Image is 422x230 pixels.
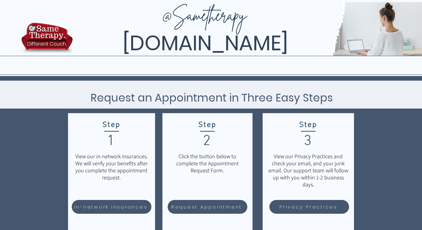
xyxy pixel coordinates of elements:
[168,200,247,214] a: Request Appointment
[72,200,151,214] a: In-network insurances
[198,121,216,130] span: Step
[20,22,74,58] img: TBH.US
[73,153,150,181] p: View our in-network insurances. We will verify your benefits after you complete the appointment r...
[102,121,120,130] span: Step
[268,153,349,188] p: View our Privacy Practices and check your email, and your junk email. Our support team will follo...
[304,132,312,150] span: 3
[299,121,317,130] span: Step
[171,203,242,210] span: Request Appointment
[203,132,211,150] span: 2
[74,203,148,210] span: In-network insurances
[269,200,349,214] a: Privacy Practices
[61,90,362,106] h3: Request an Appointment in Three Easy Steps
[169,153,246,174] p: Click the button below to complete the Appointment Request Form.
[107,132,116,150] span: 1
[279,203,337,210] span: Privacy Practices
[123,29,288,58] span: [DOMAIN_NAME]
